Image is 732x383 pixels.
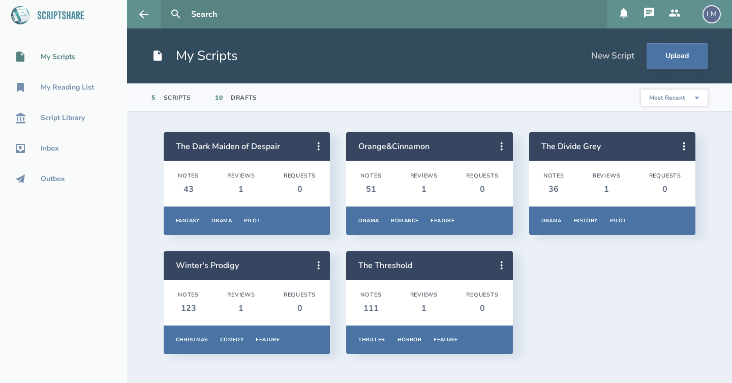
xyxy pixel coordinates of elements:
div: 51 [360,184,381,195]
div: Requests [649,172,681,180]
div: New Script [591,50,634,62]
div: LM [703,5,721,23]
div: Requests [284,291,316,299]
div: Horror [398,336,422,343]
div: Inbox [41,144,59,153]
div: Feature [431,217,454,224]
a: The Threshold [358,260,412,271]
div: Outbox [41,175,65,183]
div: Reviews [410,172,438,180]
div: Reviews [410,291,438,299]
div: 123 [178,303,199,314]
div: Drama [358,217,379,224]
button: Upload [647,43,708,69]
div: Pilot [610,217,626,224]
div: Thriller [358,336,385,343]
div: Reviews [227,291,255,299]
div: Requests [466,291,498,299]
div: History [574,217,598,224]
div: Romance [391,217,418,224]
div: Fantasy [176,217,199,224]
a: Orange&Cinnamon [358,141,430,152]
div: Notes [360,291,381,299]
div: Notes [360,172,381,180]
div: Reviews [593,172,621,180]
div: Notes [178,172,199,180]
div: 10 [215,94,223,102]
div: 1 [410,303,438,314]
div: 1 [227,303,255,314]
div: 0 [466,303,498,314]
div: Scripts [164,94,191,102]
div: Comedy [220,336,244,343]
h1: My Scripts [151,47,238,65]
div: Drama [541,217,562,224]
div: Requests [284,172,316,180]
div: 0 [284,184,316,195]
a: Winter's Prodigy [176,260,239,271]
div: Requests [466,172,498,180]
div: 0 [466,184,498,195]
div: My Scripts [41,53,75,61]
div: Reviews [227,172,255,180]
div: Christmas [176,336,208,343]
div: 0 [284,303,316,314]
div: Notes [178,291,199,299]
div: 36 [543,184,564,195]
div: 1 [593,184,621,195]
div: Script Library [41,114,85,122]
div: Drama [211,217,232,224]
div: 5 [151,94,156,102]
div: 0 [649,184,681,195]
div: Notes [543,172,564,180]
div: My Reading List [41,83,94,92]
div: 1 [410,184,438,195]
div: Drafts [231,94,257,102]
div: Feature [434,336,457,343]
a: The Divide Grey [541,141,601,152]
div: Feature [256,336,280,343]
a: The Dark Maiden of Despair [176,141,280,152]
div: 43 [178,184,199,195]
div: Pilot [244,217,260,224]
div: 111 [360,303,381,314]
div: 1 [227,184,255,195]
